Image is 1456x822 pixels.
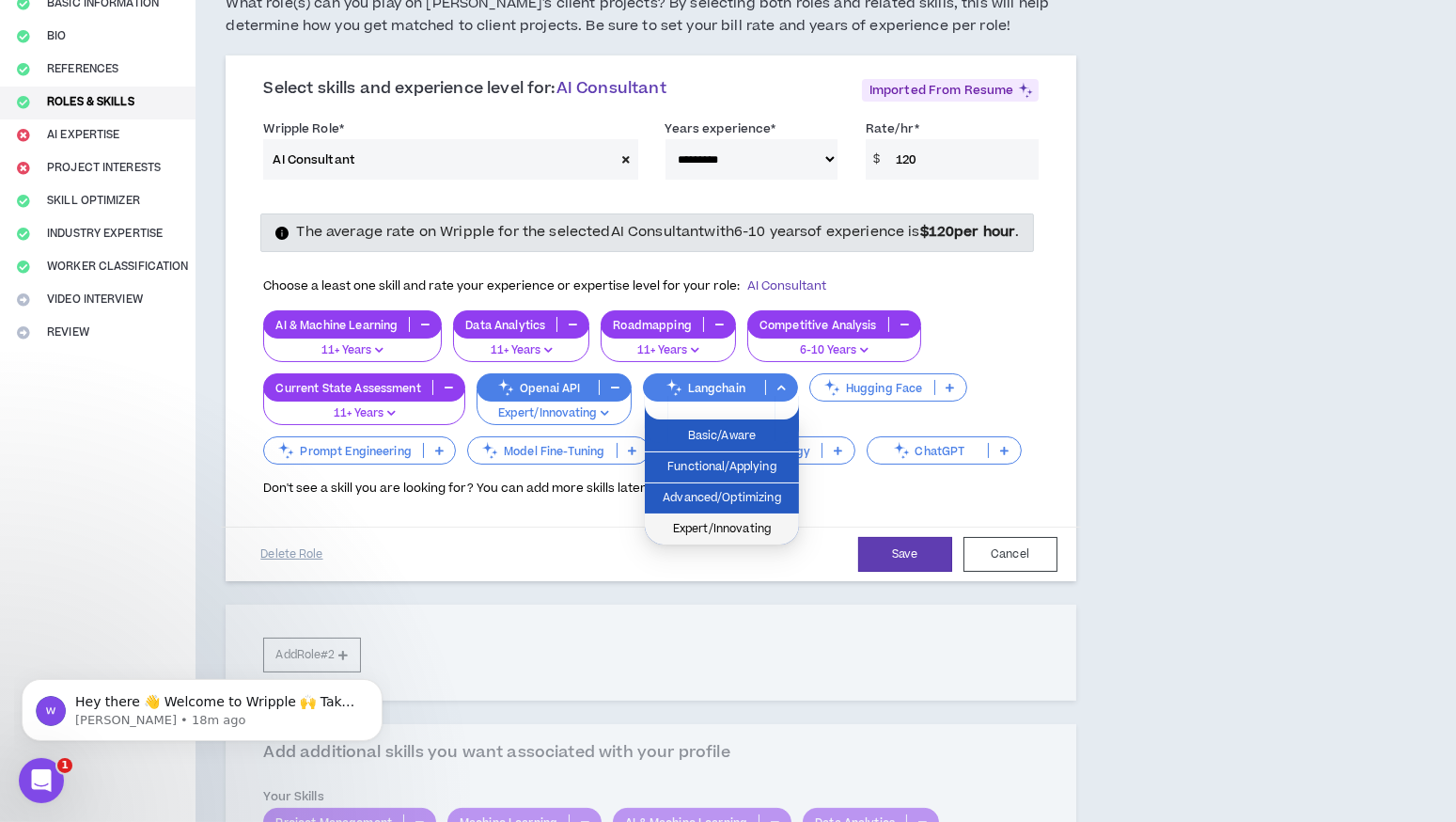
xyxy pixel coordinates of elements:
p: Competitive Analysis [748,318,888,332]
p: 11+ Years [275,342,430,359]
span: AI Consultant [747,277,826,294]
p: Model Fine-Tuning [468,444,616,458]
p: AI & Machine Learning [264,318,409,332]
p: 11+ Years [465,342,577,359]
p: Langchain [644,381,765,395]
span: The average rate on Wripple for the selected AI Consultant with 6-10 years of experience is . [296,222,1019,242]
strong: $ 120 per hour [920,222,1016,242]
button: Delete Role [244,538,338,571]
p: Current State Assessment [264,381,431,395]
input: Ex. $75 [886,139,1038,180]
label: Rate/hr [866,114,919,144]
button: 11+ Years [263,326,442,362]
button: Expert/Innovating [477,389,632,425]
span: AI Consultant [556,77,666,100]
p: Prompt Engineering [264,444,423,458]
span: Select skills and experience level for: [263,77,665,100]
p: 6-10 Years [759,342,909,359]
button: 11+ Years [263,389,464,425]
p: Expert/Innovating [489,405,619,422]
button: 11+ Years [601,326,736,362]
span: Advanced/Optimizing [656,488,788,509]
p: ChatGPT [868,444,989,458]
p: Roadmapping [602,318,703,332]
label: Wripple Role [263,114,344,144]
button: Cancel [963,537,1057,572]
p: Openai API [478,381,599,395]
p: Data Analytics [454,318,556,332]
p: Hugging Face [810,381,934,395]
label: Years experience [665,114,776,144]
span: 1 [57,758,72,773]
span: info-circle [275,227,289,240]
button: 6-10 Years [747,326,921,362]
p: 11+ Years [613,342,724,359]
span: Choose a least one skill and rate your experience or expertise level for your role: [263,277,826,294]
input: (e.g. User Experience, Visual & UI, Technical PM, etc.) [263,139,615,180]
span: Don't see a skill you are looking for? You can add more skills later. [263,480,648,497]
span: Expert/Innovating [656,519,788,540]
span: Functional/Applying [656,457,788,478]
iframe: Intercom notifications message [14,640,390,771]
p: 11+ Years [275,405,452,422]
p: Imported From Resume [862,79,1039,102]
span: $ [866,139,887,180]
button: Save [858,537,952,572]
button: 11+ Years [453,326,589,362]
span: Basic/Aware [656,426,788,447]
iframe: Intercom live chat [19,758,64,803]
